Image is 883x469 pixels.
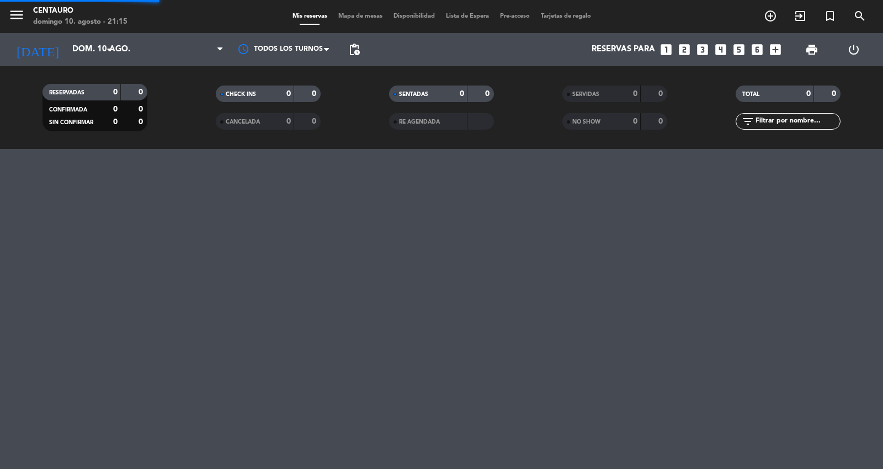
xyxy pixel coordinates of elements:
[833,33,875,66] div: LOG OUT
[572,92,599,97] span: SERVIDAS
[139,105,145,113] strong: 0
[853,9,866,23] i: search
[741,115,754,128] i: filter_list
[8,7,25,23] i: menu
[714,42,728,57] i: looks_4
[658,90,665,98] strong: 0
[460,90,464,98] strong: 0
[695,42,710,57] i: looks_3
[113,105,118,113] strong: 0
[485,90,492,98] strong: 0
[633,118,637,125] strong: 0
[287,13,333,19] span: Mis reservas
[805,43,818,56] span: print
[139,118,145,126] strong: 0
[750,42,764,57] i: looks_6
[286,90,291,98] strong: 0
[764,9,777,23] i: add_circle_outline
[399,92,428,97] span: SENTADAS
[823,9,837,23] i: turned_in_not
[226,119,260,125] span: CANCELADA
[677,42,691,57] i: looks_two
[333,13,388,19] span: Mapa de mesas
[742,92,759,97] span: TOTAL
[494,13,535,19] span: Pre-acceso
[49,107,87,113] span: CONFIRMADA
[832,90,838,98] strong: 0
[33,17,127,28] div: domingo 10. agosto - 21:15
[49,90,84,95] span: RESERVADAS
[633,90,637,98] strong: 0
[312,118,318,125] strong: 0
[572,119,600,125] span: NO SHOW
[592,45,655,55] span: Reservas para
[139,88,145,96] strong: 0
[399,119,440,125] span: RE AGENDADA
[103,43,116,56] i: arrow_drop_down
[535,13,597,19] span: Tarjetas de regalo
[847,43,860,56] i: power_settings_new
[754,115,840,127] input: Filtrar por nombre...
[440,13,494,19] span: Lista de Espera
[113,118,118,126] strong: 0
[658,118,665,125] strong: 0
[659,42,673,57] i: looks_one
[806,90,811,98] strong: 0
[732,42,746,57] i: looks_5
[113,88,118,96] strong: 0
[8,7,25,27] button: menu
[388,13,440,19] span: Disponibilidad
[33,6,127,17] div: Centauro
[312,90,318,98] strong: 0
[286,118,291,125] strong: 0
[8,38,67,62] i: [DATE]
[49,120,93,125] span: SIN CONFIRMAR
[768,42,783,57] i: add_box
[226,92,256,97] span: CHECK INS
[794,9,807,23] i: exit_to_app
[348,43,361,56] span: pending_actions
